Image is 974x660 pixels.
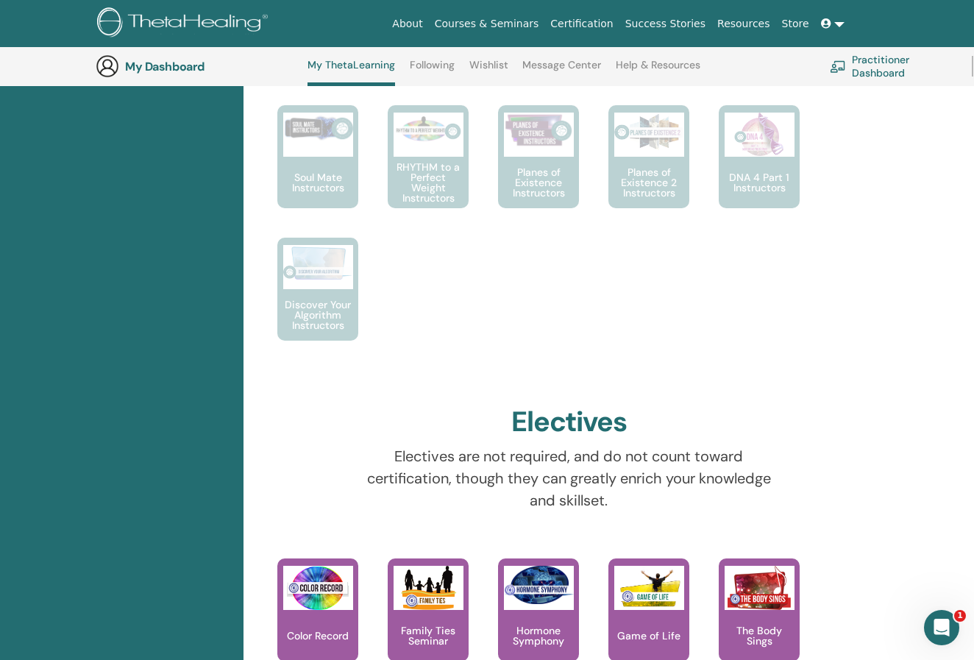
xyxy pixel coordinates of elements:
[830,60,846,72] img: chalkboard-teacher.svg
[388,105,469,238] a: RHYTHM to a Perfect Weight Instructors RHYTHM to a Perfect Weight Instructors
[357,445,781,511] p: Electives are not required, and do not count toward certification, though they can greatly enrich...
[281,631,355,641] p: Color Record
[283,245,353,280] img: Discover Your Algorithm Instructors
[97,7,273,40] img: logo.png
[719,172,800,193] p: DNA 4 Part 1 Instructors
[277,105,358,238] a: Soul Mate Instructors Soul Mate Instructors
[522,59,601,82] a: Message Center
[498,167,579,198] p: Planes of Existence Instructors
[544,10,619,38] a: Certification
[614,566,684,610] img: Game of Life
[616,59,700,82] a: Help & Resources
[388,162,469,203] p: RHYTHM to a Perfect Weight Instructors
[394,113,463,147] img: RHYTHM to a Perfect Weight Instructors
[725,566,795,610] img: The Body Sings
[498,625,579,646] p: Hormone Symphony
[429,10,545,38] a: Courses & Seminars
[725,113,795,157] img: DNA 4 Part 1 Instructors
[711,10,776,38] a: Resources
[394,566,463,610] img: Family Ties Seminar
[776,10,815,38] a: Store
[619,10,711,38] a: Success Stories
[504,566,574,605] img: Hormone Symphony
[924,610,959,645] iframe: Intercom live chat
[830,50,954,82] a: Practitioner Dashboard
[388,625,469,646] p: Family Ties Seminar
[283,113,353,143] img: Soul Mate Instructors
[504,113,574,149] img: Planes of Existence Instructors
[608,167,689,198] p: Planes of Existence 2 Instructors
[719,625,800,646] p: The Body Sings
[277,299,358,330] p: Discover Your Algorithm Instructors
[469,59,508,82] a: Wishlist
[277,172,358,193] p: Soul Mate Instructors
[125,60,272,74] h3: My Dashboard
[498,105,579,238] a: Planes of Existence Instructors Planes of Existence Instructors
[511,405,628,439] h2: Electives
[283,566,353,610] img: Color Record
[308,59,395,86] a: My ThetaLearning
[719,105,800,238] a: DNA 4 Part 1 Instructors DNA 4 Part 1 Instructors
[96,54,119,78] img: generic-user-icon.jpg
[608,105,689,238] a: Planes of Existence 2 Instructors Planes of Existence 2 Instructors
[386,10,428,38] a: About
[954,610,966,622] span: 1
[611,631,686,641] p: Game of Life
[614,113,684,152] img: Planes of Existence 2 Instructors
[277,238,358,370] a: Discover Your Algorithm Instructors Discover Your Algorithm Instructors
[410,59,455,82] a: Following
